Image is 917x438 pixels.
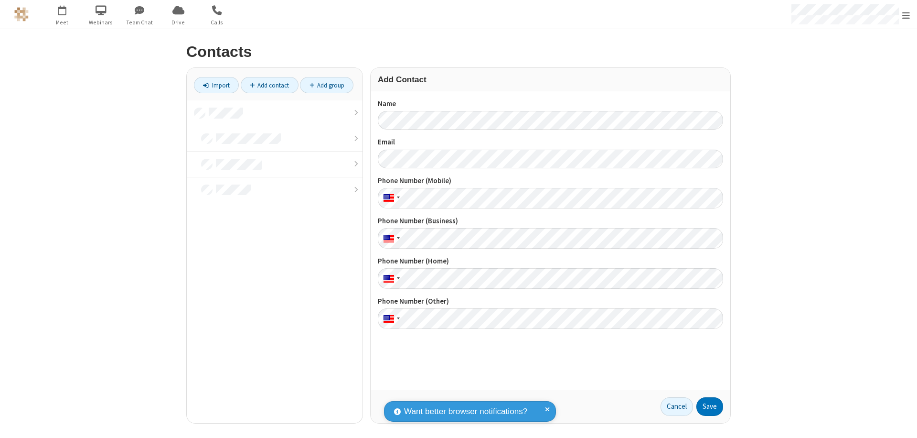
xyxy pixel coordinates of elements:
span: Meet [44,18,80,27]
div: United States: + 1 [378,228,403,249]
div: United States: + 1 [378,188,403,208]
h2: Contacts [186,44,731,60]
label: Phone Number (Business) [378,216,723,227]
img: QA Selenium DO NOT DELETE OR CHANGE [14,7,29,22]
span: Calls [199,18,235,27]
label: Name [378,99,723,109]
label: Phone Number (Other) [378,296,723,307]
label: Phone Number (Home) [378,256,723,267]
a: Import [194,77,239,93]
span: Drive [160,18,196,27]
a: Add group [300,77,353,93]
span: Team Chat [122,18,158,27]
a: Add contact [241,77,299,93]
label: Phone Number (Mobile) [378,175,723,186]
a: Cancel [661,397,693,416]
button: Save [696,397,723,416]
iframe: Chat [893,413,910,431]
div: United States: + 1 [378,268,403,289]
h3: Add Contact [378,75,723,84]
span: Want better browser notifications? [404,405,527,418]
label: Email [378,137,723,148]
div: United States: + 1 [378,308,403,329]
span: Webinars [83,18,119,27]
